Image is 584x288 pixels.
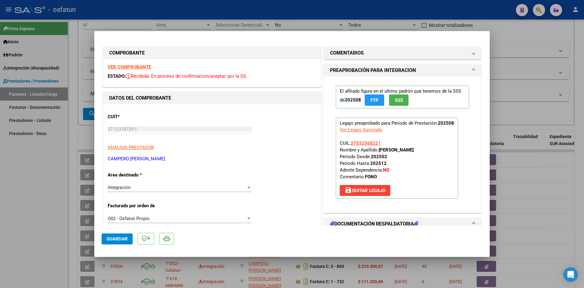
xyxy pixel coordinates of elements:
span: CUIL: Nombre y Apellido: Período Desde: Período Hasta: Admite Dependencia: [340,140,414,180]
mat-expansion-panel-header: COMENTARIOS [324,47,481,59]
span: O02 - Osfatun Propio [108,216,150,221]
p: CUIT [108,113,170,120]
h1: PREAPROBACIÓN PARA INTEGRACION [330,67,416,74]
strong: 202508 [345,97,361,103]
span: SSS [395,98,403,103]
button: FTP [365,94,384,106]
mat-expansion-panel-header: PREAPROBACIÓN PARA INTEGRACION [324,64,481,76]
mat-icon: save [345,187,352,194]
h1: COMENTARIOS [330,49,364,57]
strong: 202512 [370,161,387,166]
span: Recibida. En proceso de confirmacion/aceptac por la OS. [126,73,247,79]
p: Legajo preaprobado para Período de Prestación: [336,118,458,199]
button: Quitar Legajo [340,185,390,196]
div: Open Intercom Messenger [563,267,578,282]
span: ESTADO: [108,73,126,79]
span: Integración [108,185,130,190]
p: CAMPERO [PERSON_NAME] [108,155,316,162]
div: Ver Legajo Asociado [340,126,382,133]
mat-expansion-panel-header: DOCUMENTACIÓN RESPALDATORIA [324,218,481,230]
a: VER COMPROBANTE [108,64,151,70]
button: Guardar [102,233,133,244]
p: Area destinado * [108,172,170,179]
span: 27532568221 [351,140,381,146]
strong: DATOS DEL COMPROBANTE [109,95,171,101]
span: Comentario: [340,174,377,180]
strong: NO [383,167,389,173]
span: Quitar Legajo [345,188,385,193]
div: PREAPROBACIÓN PARA INTEGRACION [324,76,481,213]
p: Facturado por orden de [108,202,170,209]
span: Guardar [106,236,128,242]
strong: FONO [365,174,377,180]
p: El afiliado figura en el ultimo padrón que tenemos de la SSS de [336,86,469,108]
span: ANALISIS PRESTADOR [108,145,154,150]
strong: 202508 [438,120,454,126]
strong: COMPROBANTE [109,50,145,56]
h1: DOCUMENTACIÓN RESPALDATORIA [330,220,418,228]
button: SSS [389,94,408,106]
span: FTP [370,98,379,103]
strong: 202502 [371,154,387,159]
strong: [PERSON_NAME] [379,147,414,153]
